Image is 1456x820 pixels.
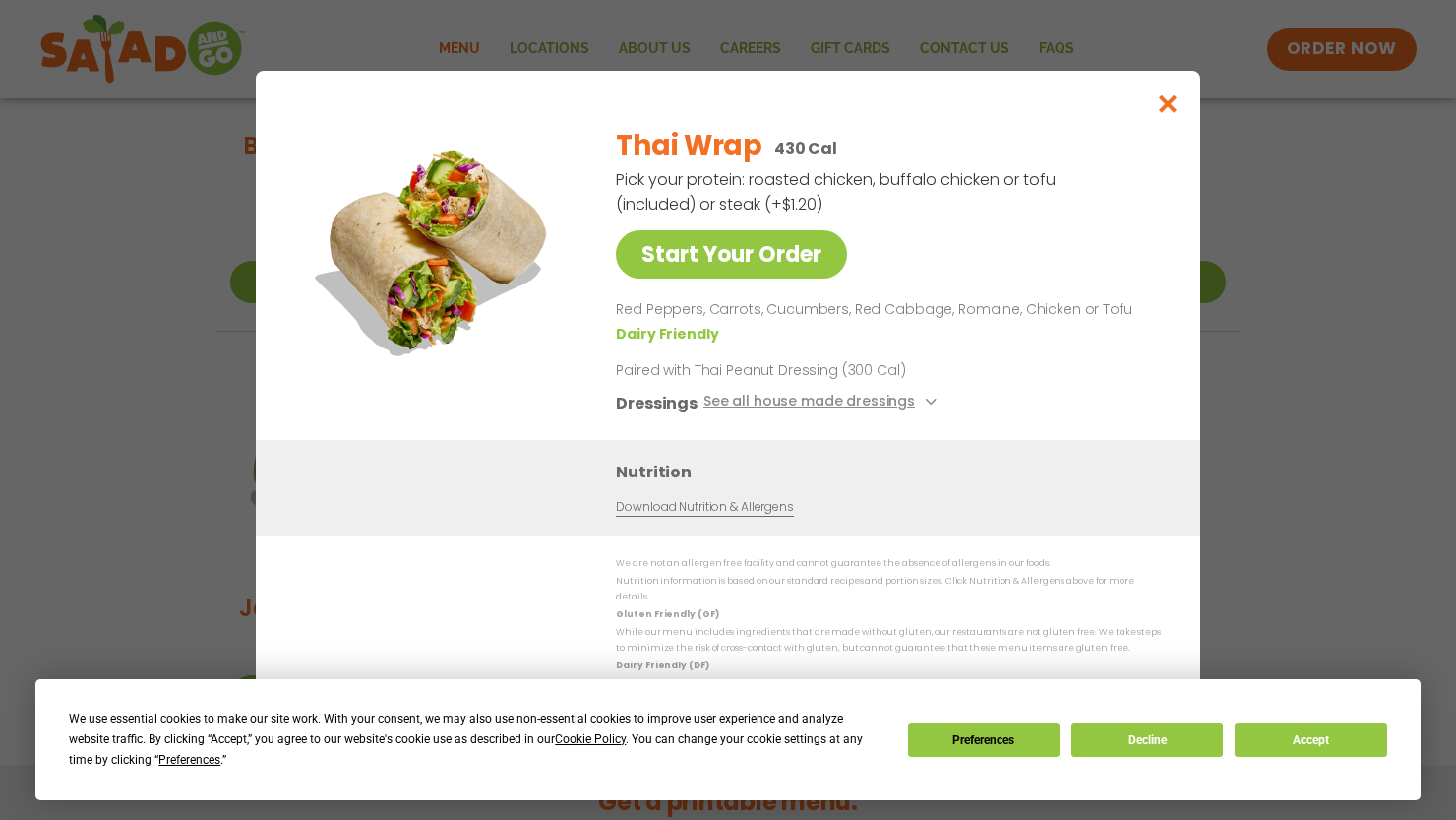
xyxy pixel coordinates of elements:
[703,391,942,415] button: See all house made dressings
[616,125,761,166] h2: Thai Wrap
[908,723,1060,757] button: Preferences
[1136,71,1200,137] button: Close modal
[616,324,722,345] li: Dairy Friendly
[616,498,793,517] a: Download Nutrition & Allergens
[616,360,980,381] p: Paired with Thai Peanut Dressing (300 Cal)
[300,110,576,386] img: Featured product photo for Thai Wrap
[616,625,1161,656] p: While our menu includes ingredients that are made without gluten, our restaurants are not gluten ...
[616,167,1059,217] p: Pick your protein: roasted chicken, buffalo chicken or tofu (included) or steak (+$1.20)
[616,391,698,415] h3: Dressings
[69,709,883,771] div: We use essential cookies to make our site work. With your consent, we may also use non-essential ...
[35,679,1421,800] div: Cookie Consent Prompt
[616,608,718,620] strong: Gluten Friendly (GF)
[616,676,1161,707] p: While our menu includes foods that are made without dairy, our restaurants are not dairy free. We...
[1235,723,1386,757] button: Accept
[555,732,626,746] span: Cookie Policy
[616,574,1161,604] p: Nutrition information is based on our standard recipes and portion sizes. Click Nutrition & Aller...
[616,660,708,671] strong: Dairy Friendly (DF)
[158,753,220,767] span: Preferences
[1071,723,1223,757] button: Decline
[616,230,847,279] a: Start Your Order
[616,298,1153,322] p: Red Peppers, Carrots, Cucumbers, Red Cabbage, Romaine, Chicken or Tofu
[774,136,837,160] p: 430 Cal
[616,556,1161,571] p: We are not an allergen free facility and cannot guarantee the absence of allergens in our foods.
[616,460,1171,484] h3: Nutrition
